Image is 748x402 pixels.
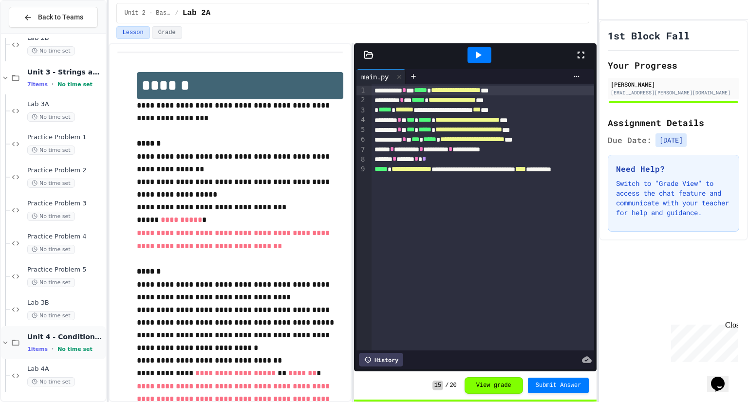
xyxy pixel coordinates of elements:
span: Unit 2 - Basics of Python [125,9,171,17]
button: Submit Answer [528,378,589,393]
span: 15 [432,381,443,390]
span: 20 [449,382,456,389]
button: View grade [465,377,523,394]
span: Practice Problem 3 [27,200,104,208]
span: / [175,9,179,17]
span: Practice Problem 5 [27,266,104,274]
span: Unit 4 - Conditionals [27,332,104,341]
span: No time set [27,377,75,386]
span: Unit 3 - Strings and Functions [27,68,104,76]
div: 7 [356,145,366,155]
div: History [359,353,403,366]
span: No time set [27,212,75,221]
span: No time set [27,278,75,287]
span: / [445,382,449,389]
span: Lab 4A [27,365,104,373]
span: Back to Teams [38,12,83,22]
h3: Need Help? [616,163,731,175]
span: Due Date: [608,134,652,146]
div: 3 [356,106,366,115]
span: No time set [27,146,75,155]
div: 8 [356,155,366,164]
div: 9 [356,164,366,184]
button: Back to Teams [9,7,98,28]
span: Lab 2B [27,34,104,42]
span: • [52,345,54,353]
h1: 1st Block Fall [608,29,690,42]
span: No time set [57,346,93,352]
span: No time set [27,311,75,320]
div: [EMAIL_ADDRESS][PERSON_NAME][DOMAIN_NAME] [611,89,736,96]
span: Practice Problem 2 [27,166,104,175]
div: 6 [356,135,366,145]
div: 4 [356,115,366,125]
span: Lab 2A [183,7,211,19]
span: No time set [57,81,93,88]
div: [PERSON_NAME] [611,80,736,89]
div: Chat with us now!Close [4,4,67,62]
span: • [52,80,54,88]
span: Lab 3B [27,299,104,307]
span: Practice Problem 1 [27,133,104,142]
span: No time set [27,46,75,55]
span: Lab 3A [27,100,104,109]
h2: Assignment Details [608,116,739,129]
span: Submit Answer [536,382,581,389]
div: main.py [356,69,406,84]
div: main.py [356,72,393,82]
span: No time set [27,112,75,122]
span: [DATE] [655,133,687,147]
p: Switch to "Grade View" to access the chat feature and communicate with your teacher for help and ... [616,179,731,218]
h2: Your Progress [608,58,739,72]
iframe: chat widget [707,363,738,392]
span: No time set [27,179,75,188]
span: No time set [27,245,75,254]
span: Practice Problem 4 [27,233,104,241]
button: Grade [152,26,182,39]
span: 7 items [27,81,48,88]
button: Lesson [116,26,150,39]
iframe: chat widget [667,321,738,362]
div: 5 [356,125,366,135]
span: 1 items [27,346,48,352]
div: 1 [356,86,366,95]
div: 2 [356,95,366,105]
